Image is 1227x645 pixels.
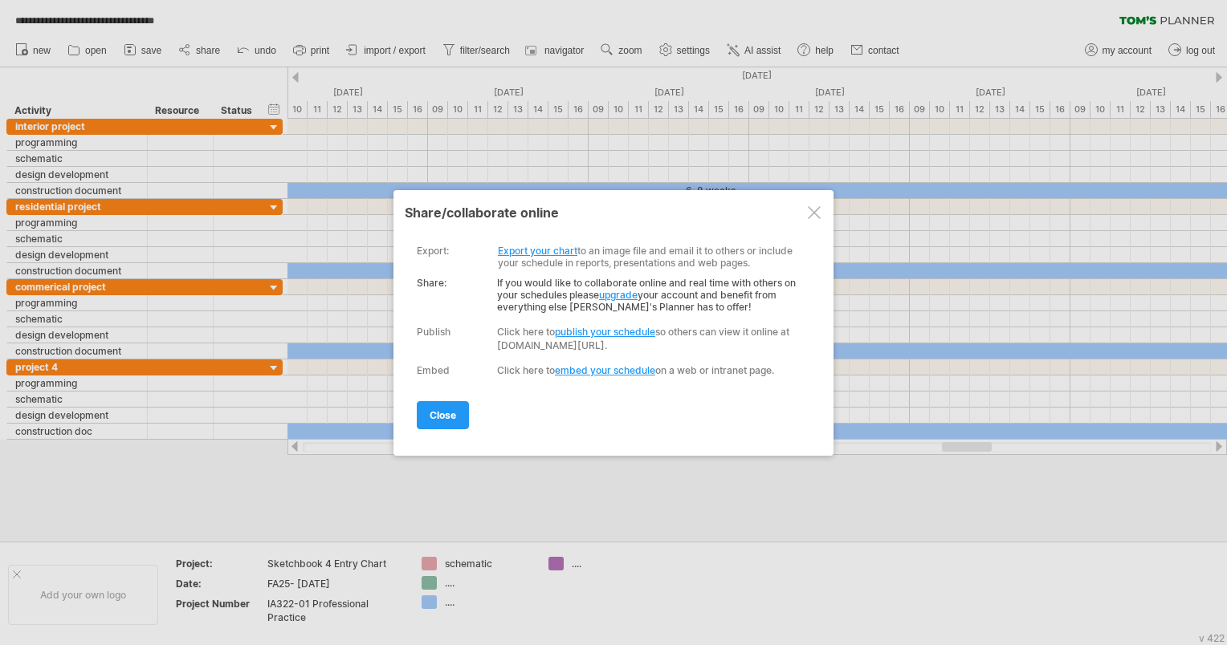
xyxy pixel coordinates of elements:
div: Click here to so others can view it online at [DOMAIN_NAME][URL]. [497,325,803,352]
div: If you would like to collaborate online and real time with others on your schedules please your a... [417,269,803,313]
a: embed your schedule [555,364,655,376]
div: Embed [417,364,450,376]
div: to an image file and email it to others or include your schedule in reports, presentations and we... [417,233,803,269]
a: upgrade [599,289,638,301]
div: Click here to on a web or intranet page. [497,364,803,376]
span: close [430,409,456,421]
div: export: [417,245,449,257]
a: close [417,401,469,429]
strong: Share: [417,277,446,289]
div: Publish [417,326,450,338]
div: share/collaborate online [405,205,822,221]
a: publish your schedule [555,326,655,338]
a: Export your chart [498,245,577,257]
